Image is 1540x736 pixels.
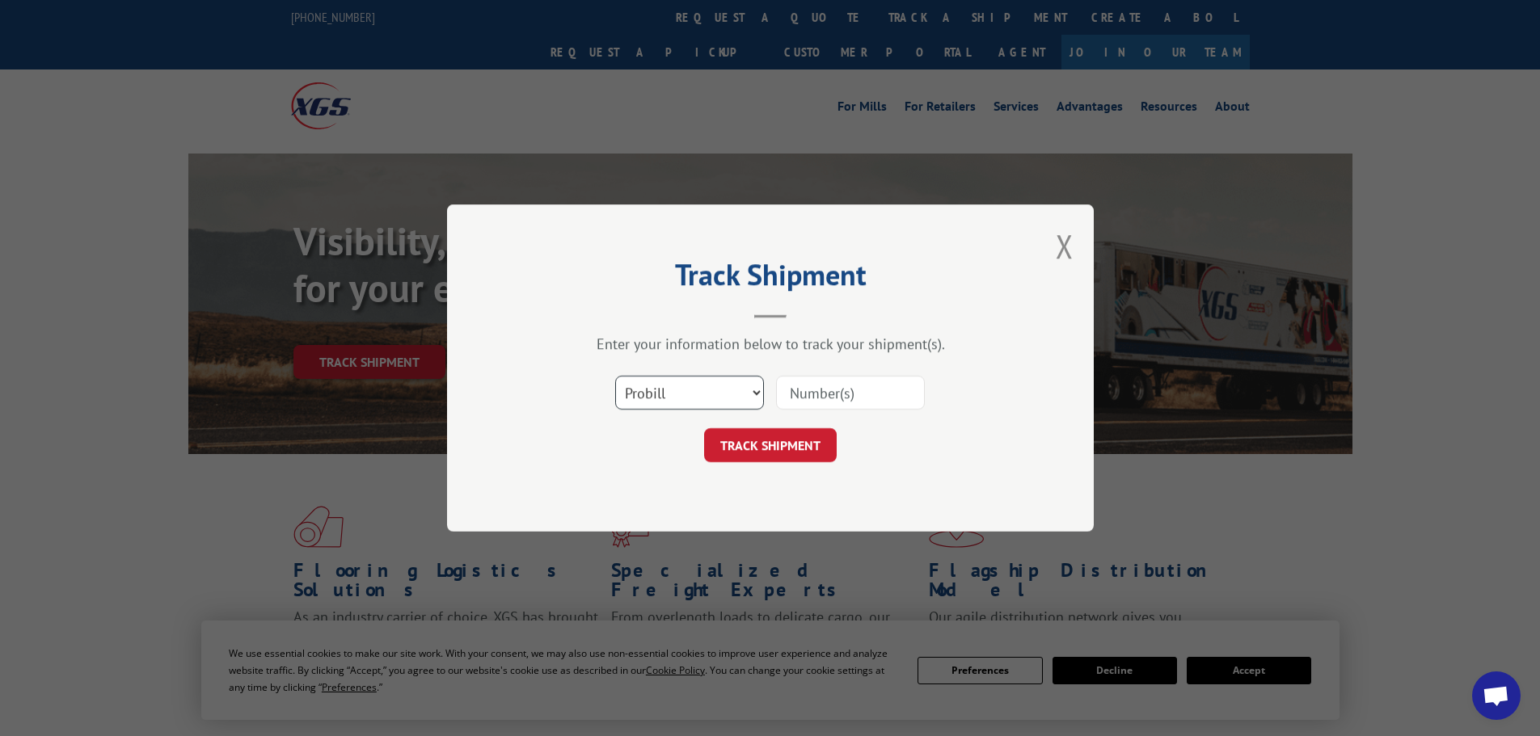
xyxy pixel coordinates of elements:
[704,428,837,462] button: TRACK SHIPMENT
[528,263,1013,294] h2: Track Shipment
[776,376,925,410] input: Number(s)
[1472,671,1521,720] div: Open chat
[528,334,1013,353] div: Enter your information below to track your shipment(s).
[1056,225,1074,267] button: Close modal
